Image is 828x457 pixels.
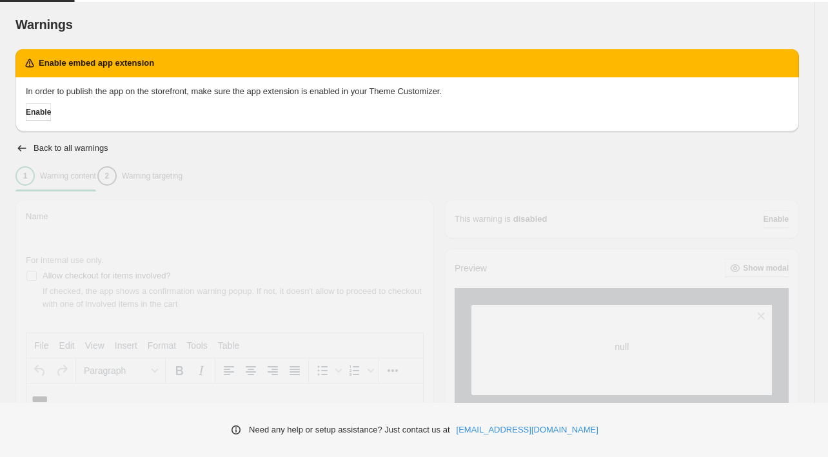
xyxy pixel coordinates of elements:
[5,10,391,23] body: Rich Text Area. Press ALT-0 for help.
[34,143,108,153] h2: Back to all warnings
[26,85,789,98] p: In order to publish the app on the storefront, make sure the app extension is enabled in your The...
[457,423,598,436] a: [EMAIL_ADDRESS][DOMAIN_NAME]
[26,103,51,121] button: Enable
[26,107,51,117] span: Enable
[39,57,154,70] h2: Enable embed app extension
[15,17,73,32] span: Warnings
